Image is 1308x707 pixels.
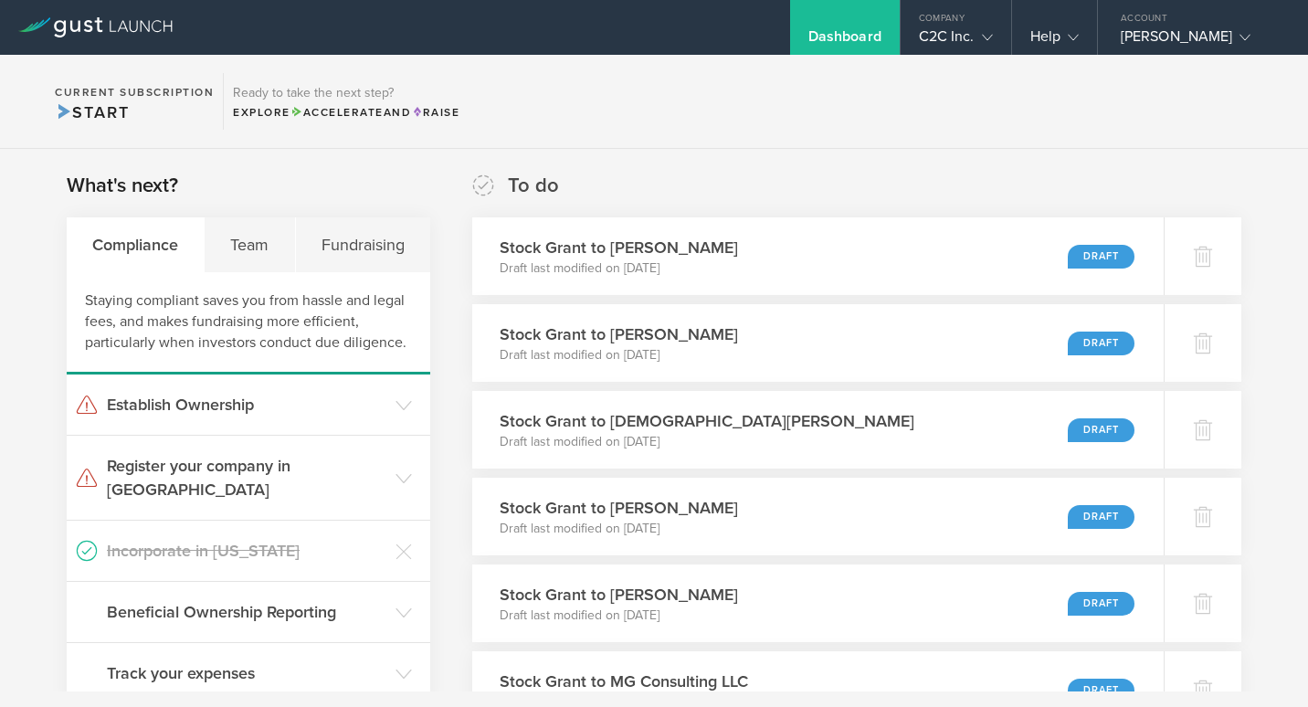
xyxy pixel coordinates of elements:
[1068,505,1134,529] div: Draft
[290,106,384,119] span: Accelerate
[233,87,459,100] h3: Ready to take the next step?
[1030,27,1079,55] div: Help
[500,346,738,364] p: Draft last modified on [DATE]
[919,27,993,55] div: C2C Inc.
[107,539,386,563] h3: Incorporate in [US_STATE]
[472,565,1164,642] div: Stock Grant to [PERSON_NAME]Draft last modified on [DATE]Draft
[233,104,459,121] div: Explore
[808,27,881,55] div: Dashboard
[1068,245,1134,269] div: Draft
[1121,27,1276,55] div: [PERSON_NAME]
[472,391,1164,469] div: Stock Grant to [DEMOGRAPHIC_DATA][PERSON_NAME]Draft last modified on [DATE]Draft
[55,87,214,98] h2: Current Subscription
[1068,418,1134,442] div: Draft
[296,217,430,272] div: Fundraising
[290,106,412,119] span: and
[500,409,914,433] h3: Stock Grant to [DEMOGRAPHIC_DATA][PERSON_NAME]
[67,272,430,375] div: Staying compliant saves you from hassle and legal fees, and makes fundraising more efficient, par...
[472,304,1164,382] div: Stock Grant to [PERSON_NAME]Draft last modified on [DATE]Draft
[411,106,459,119] span: Raise
[500,236,738,259] h3: Stock Grant to [PERSON_NAME]
[500,496,738,520] h3: Stock Grant to [PERSON_NAME]
[500,259,738,278] p: Draft last modified on [DATE]
[508,173,559,199] h2: To do
[107,600,386,624] h3: Beneficial Ownership Reporting
[223,73,469,130] div: Ready to take the next step?ExploreAccelerateandRaise
[1068,592,1134,616] div: Draft
[500,607,738,625] p: Draft last modified on [DATE]
[107,661,386,685] h3: Track your expenses
[500,670,748,693] h3: Stock Grant to MG Consulting LLC
[1068,679,1134,702] div: Draft
[107,393,386,417] h3: Establish Ownership
[500,520,738,538] p: Draft last modified on [DATE]
[1068,332,1134,355] div: Draft
[472,217,1164,295] div: Stock Grant to [PERSON_NAME]Draft last modified on [DATE]Draft
[1217,619,1308,707] iframe: Chat Widget
[67,217,205,272] div: Compliance
[500,583,738,607] h3: Stock Grant to [PERSON_NAME]
[472,478,1164,555] div: Stock Grant to [PERSON_NAME]Draft last modified on [DATE]Draft
[55,102,129,122] span: Start
[107,454,386,501] h3: Register your company in [GEOGRAPHIC_DATA]
[205,217,295,272] div: Team
[500,433,914,451] p: Draft last modified on [DATE]
[67,173,178,199] h2: What's next?
[500,322,738,346] h3: Stock Grant to [PERSON_NAME]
